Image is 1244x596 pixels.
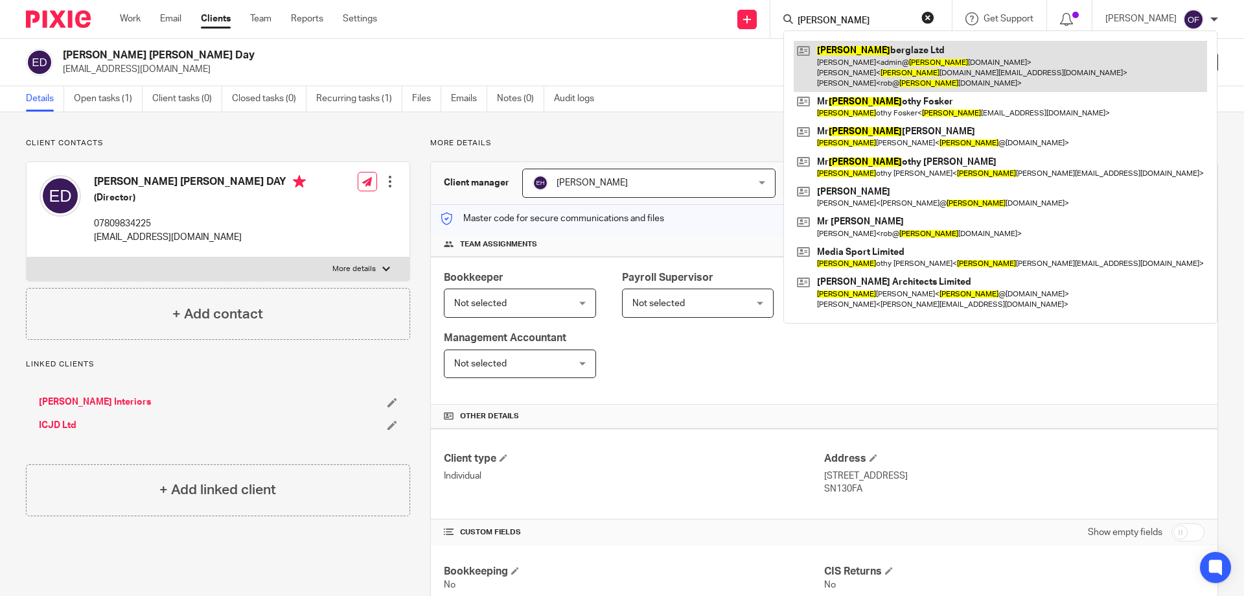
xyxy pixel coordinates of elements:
h4: + Add contact [172,304,263,324]
a: Clients [201,12,231,25]
a: Open tasks (1) [74,86,143,112]
span: Bookkeeper [444,272,503,283]
span: Get Support [984,14,1033,23]
img: svg%3E [533,175,548,191]
p: SN130FA [824,483,1204,495]
a: Client tasks (0) [152,86,222,112]
a: Team [250,12,271,25]
a: Recurring tasks (1) [316,86,402,112]
p: Master code for secure communications and files [441,212,664,225]
span: Not selected [632,299,685,308]
a: Settings [343,12,377,25]
a: Details [26,86,64,112]
img: Pixie [26,10,91,28]
input: Search [796,16,913,27]
a: Notes (0) [497,86,544,112]
p: [PERSON_NAME] [1105,12,1177,25]
img: svg%3E [26,49,53,76]
i: Primary [293,175,306,188]
label: Show empty fields [1088,526,1162,539]
span: No [444,580,455,590]
a: Audit logs [554,86,604,112]
span: Not selected [454,359,507,368]
a: [PERSON_NAME] Interiors [39,396,151,409]
h4: CUSTOM FIELDS [444,527,824,538]
a: Email [160,12,181,25]
p: [STREET_ADDRESS] [824,470,1204,483]
h4: [PERSON_NAME] [PERSON_NAME] DAY [94,175,306,191]
p: Client contacts [26,138,410,149]
p: [EMAIL_ADDRESS][DOMAIN_NAME] [63,63,1042,76]
p: More details [430,138,1218,149]
p: Individual [444,470,824,483]
a: Reports [291,12,323,25]
a: Closed tasks (0) [232,86,306,112]
h2: [PERSON_NAME] [PERSON_NAME] Day [63,49,846,62]
span: Team assignments [460,239,537,250]
span: Payroll Supervisor [622,272,713,283]
span: Other details [460,411,519,422]
span: [PERSON_NAME] [557,178,628,187]
h4: + Add linked client [159,480,276,500]
img: svg%3E [1183,9,1204,30]
button: Clear [921,11,934,24]
p: More details [332,264,376,274]
h4: Bookkeeping [444,565,824,578]
a: Files [412,86,441,112]
h4: Address [824,452,1204,466]
p: 07809834225 [94,217,306,230]
a: Emails [451,86,487,112]
span: Not selected [454,299,507,308]
a: ICJD Ltd [39,419,76,432]
h5: (Director) [94,191,306,204]
h4: CIS Returns [824,565,1204,578]
p: [EMAIL_ADDRESS][DOMAIN_NAME] [94,231,306,244]
h4: Client type [444,452,824,466]
a: Work [120,12,141,25]
span: Management Accountant [444,333,566,343]
h3: Client manager [444,176,509,189]
img: svg%3E [40,175,81,217]
p: Linked clients [26,359,410,370]
span: No [824,580,836,590]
